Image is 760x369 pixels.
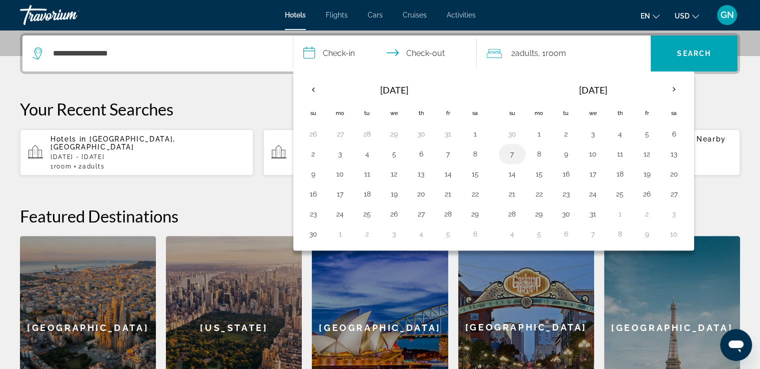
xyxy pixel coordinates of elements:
[327,78,462,102] th: [DATE]
[300,78,489,244] table: Left calendar grid
[558,187,574,201] button: Day 23
[639,127,655,141] button: Day 5
[666,167,682,181] button: Day 20
[612,167,628,181] button: Day 18
[641,8,660,23] button: Change language
[305,167,321,181] button: Day 9
[612,207,628,221] button: Day 1
[585,227,601,241] button: Day 7
[20,206,740,226] h2: Featured Destinations
[305,127,321,141] button: Day 26
[531,127,547,141] button: Day 1
[714,4,740,25] button: User Menu
[558,127,574,141] button: Day 2
[305,207,321,221] button: Day 23
[511,46,538,60] span: 2
[386,227,402,241] button: Day 3
[326,11,348,19] a: Flights
[332,227,348,241] button: Day 1
[531,187,547,201] button: Day 22
[651,35,738,71] button: Search
[531,147,547,161] button: Day 8
[293,35,477,71] button: Select check in and out date
[504,227,520,241] button: Day 4
[504,207,520,221] button: Day 28
[332,167,348,181] button: Day 10
[386,127,402,141] button: Day 29
[639,147,655,161] button: Day 12
[285,11,306,19] span: Hotels
[612,127,628,141] button: Day 4
[359,227,375,241] button: Day 2
[332,147,348,161] button: Day 3
[359,147,375,161] button: Day 4
[440,147,456,161] button: Day 7
[50,135,175,151] span: [GEOGRAPHIC_DATA], [GEOGRAPHIC_DATA]
[413,227,429,241] button: Day 4
[612,187,628,201] button: Day 25
[82,163,104,170] span: Adults
[413,127,429,141] button: Day 30
[359,187,375,201] button: Day 18
[585,147,601,161] button: Day 10
[585,167,601,181] button: Day 17
[332,207,348,221] button: Day 24
[263,129,497,176] button: Hotels in [GEOGRAPHIC_DATA], [GEOGRAPHIC_DATA][DATE] - [DATE]1Room2Adults
[558,207,574,221] button: Day 30
[368,11,383,19] a: Cars
[639,187,655,201] button: Day 26
[52,46,278,61] input: Search hotel destination
[666,187,682,201] button: Day 27
[666,227,682,241] button: Day 10
[467,147,483,161] button: Day 8
[300,78,327,101] button: Previous month
[661,78,688,101] button: Next month
[537,135,726,151] span: and Nearby Hotels
[499,78,688,244] table: Right calendar grid
[531,227,547,241] button: Day 5
[641,12,650,20] span: en
[612,227,628,241] button: Day 8
[526,78,661,102] th: [DATE]
[447,11,476,19] a: Activities
[504,127,520,141] button: Day 30
[413,167,429,181] button: Day 13
[545,48,566,58] span: Room
[467,187,483,201] button: Day 22
[20,2,120,28] a: Travorium
[666,207,682,221] button: Day 3
[585,127,601,141] button: Day 3
[531,167,547,181] button: Day 15
[538,46,566,60] span: , 1
[467,227,483,241] button: Day 6
[531,207,547,221] button: Day 29
[332,187,348,201] button: Day 17
[50,135,86,143] span: Hotels in
[54,163,72,170] span: Room
[413,147,429,161] button: Day 6
[305,187,321,201] button: Day 16
[677,49,711,57] span: Search
[675,12,690,20] span: USD
[504,147,520,161] button: Day 7
[467,167,483,181] button: Day 15
[504,187,520,201] button: Day 21
[386,207,402,221] button: Day 26
[403,11,427,19] span: Cruises
[440,227,456,241] button: Day 5
[720,329,752,361] iframe: Кнопка запуска окна обмена сообщениями
[305,227,321,241] button: Day 30
[639,227,655,241] button: Day 9
[558,147,574,161] button: Day 9
[78,163,104,170] span: 2
[305,147,321,161] button: Day 2
[20,129,253,176] button: Hotels in [GEOGRAPHIC_DATA], [GEOGRAPHIC_DATA][DATE] - [DATE]1Room2Adults
[467,207,483,221] button: Day 29
[721,10,734,20] span: GN
[467,127,483,141] button: Day 1
[50,163,71,170] span: 1
[359,127,375,141] button: Day 28
[585,207,601,221] button: Day 31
